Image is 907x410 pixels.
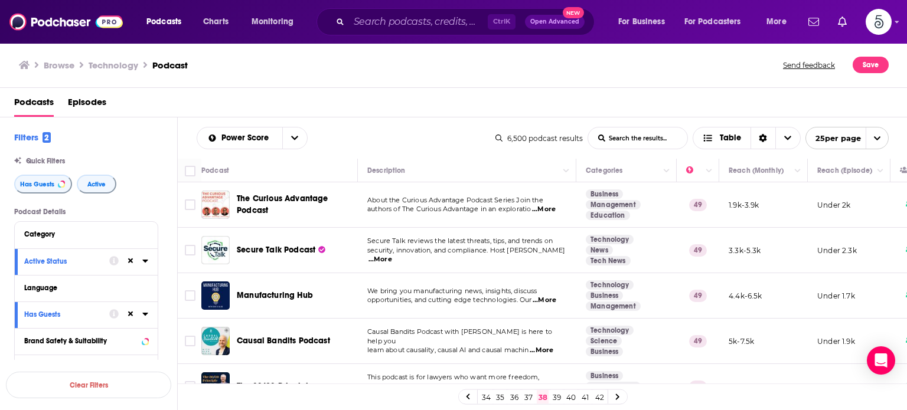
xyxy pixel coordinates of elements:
[586,301,641,311] a: Management
[817,163,872,178] div: Reach (Episode)
[349,12,488,31] input: Search podcasts, credits, & more...
[9,11,123,33] img: Podchaser - Follow, Share and Rate Podcasts
[195,12,236,31] a: Charts
[758,12,801,31] button: open menu
[586,235,634,244] a: Technology
[197,127,308,149] h2: Choose List sort
[203,14,229,30] span: Charts
[237,193,354,217] a: The Curious Advantage Podcast
[537,390,549,404] a: 38
[779,57,839,73] button: Send feedback
[367,237,553,245] span: Secure Talk reviews the latest threats, tips, and trends on
[201,327,230,355] img: Causal Bandits Podcast
[252,14,293,30] span: Monitoring
[328,8,606,35] div: Search podcasts, credits, & more...
[660,164,674,178] button: Column Actions
[805,127,889,149] button: open menu
[68,93,106,117] a: Episodes
[237,336,330,346] span: Causal Bandits Podcast
[610,12,680,31] button: open menu
[689,199,707,211] p: 49
[817,245,857,255] p: Under 2.3k
[146,14,181,30] span: Podcasts
[237,335,330,347] a: Causal Bandits Podcast
[817,200,850,210] p: Under 2k
[367,196,543,204] span: About the Curious Advantage Podcast Series Join the
[367,346,529,354] span: learn about causality, causal AI and causal machin
[693,127,801,149] button: Choose View
[508,390,520,404] a: 36
[201,236,230,264] img: Secure Talk Podcast
[586,280,634,290] a: Technology
[14,208,158,216] p: Podcast Details
[26,157,65,165] span: Quick Filters
[24,230,141,238] div: Category
[729,336,754,346] p: 5k-7.5k
[523,390,534,404] a: 37
[494,390,506,404] a: 35
[14,132,51,143] h2: Filters
[766,14,787,30] span: More
[24,284,141,292] div: Language
[367,382,561,400] span: flexibility, and control over their practice. [PERSON_NAME] foc
[367,287,537,295] span: We bring you manufacturing news, insights, discuss
[87,181,106,188] span: Active
[185,290,195,301] span: Toggle select row
[866,9,892,35] span: Logged in as Spiral5-G2
[806,129,861,147] span: 25 per page
[6,372,171,398] button: Clear Filters
[368,255,392,264] span: ...More
[14,93,54,117] a: Podcasts
[201,191,230,219] img: The Curious Advantage Podcast
[201,281,230,310] a: Manufacturing Hub
[24,333,148,348] button: Brand Safety & Suitability
[14,175,72,193] button: Has Guests
[237,381,313,392] a: The 80/20 Principle
[689,290,707,301] p: 49
[586,163,622,178] div: Categories
[367,163,405,178] div: Description
[185,199,195,210] span: Toggle select row
[586,382,641,391] a: Management
[24,337,138,345] div: Brand Safety & Suitability
[586,200,641,209] a: Management
[367,246,566,254] span: security, innovation, and compliance. Host [PERSON_NAME]
[24,257,102,265] div: Active Status
[480,390,492,404] a: 34
[586,371,623,381] a: Business
[44,60,74,71] a: Browse
[720,134,741,142] span: Table
[367,373,540,381] span: This podcast is for lawyers who want more freedom,
[579,390,591,404] a: 41
[702,164,716,178] button: Column Actions
[565,390,577,404] a: 40
[89,60,138,71] h1: Technology
[866,9,892,35] button: Show profile menu
[689,335,707,347] p: 49
[618,14,665,30] span: For Business
[586,336,622,346] a: Science
[873,164,888,178] button: Column Actions
[804,12,824,32] a: Show notifications dropdown
[237,381,313,391] span: The 80/20 Principle
[237,245,315,255] span: Secure Talk Podcast
[751,127,775,149] div: Sort Direction
[532,205,556,214] span: ...More
[686,163,703,178] div: Power Score
[551,390,563,404] a: 39
[24,280,148,295] button: Language
[24,307,109,322] button: Has Guests
[237,290,313,300] span: Manufacturing Hub
[77,175,116,193] button: Active
[586,326,634,335] a: Technology
[367,327,552,345] span: Causal Bandits Podcast with [PERSON_NAME] is here to help you
[20,181,54,188] span: Has Guests
[586,211,630,220] a: Education
[282,127,307,149] button: open menu
[185,336,195,346] span: Toggle select row
[201,372,230,401] img: The 80/20 Principle
[833,12,851,32] a: Show notifications dropdown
